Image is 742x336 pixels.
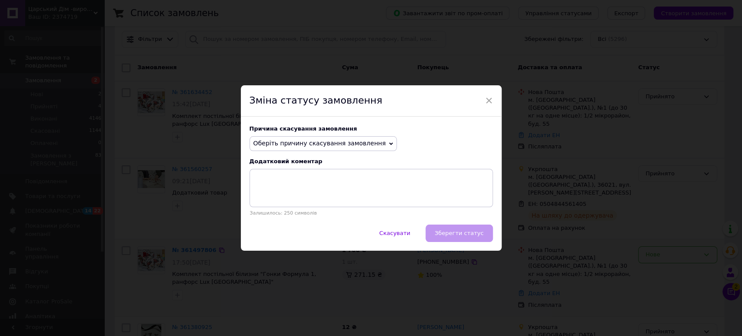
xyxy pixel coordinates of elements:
[379,230,410,236] span: Скасувати
[370,225,419,242] button: Скасувати
[250,125,493,132] div: Причина скасування замовлення
[250,158,493,165] div: Додатковий коментар
[253,140,386,147] span: Оберіть причину скасування замовлення
[241,85,502,117] div: Зміна статусу замовлення
[485,93,493,108] span: ×
[250,210,493,216] p: Залишилось: 250 символів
